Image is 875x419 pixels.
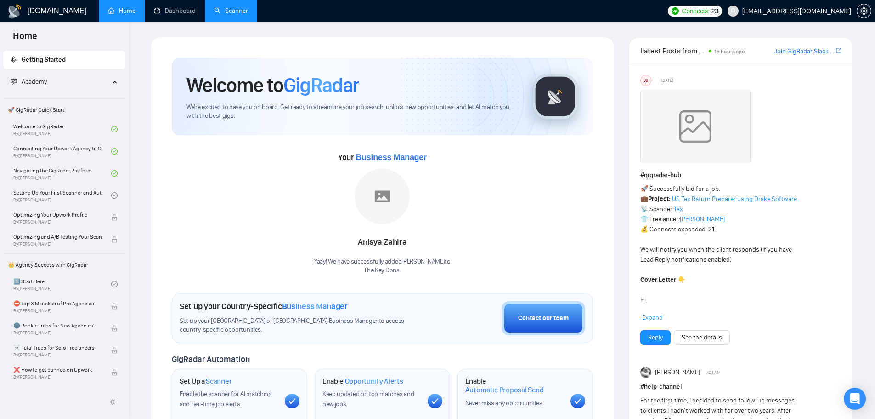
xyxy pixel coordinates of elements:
a: dashboardDashboard [154,7,196,15]
a: Reply [648,333,663,343]
a: Join GigRadar Slack Community [774,46,834,57]
p: The Key Dons . [314,266,451,275]
h1: Set Up a [180,377,231,386]
span: Automatic Proposal Send [465,385,544,395]
span: By [PERSON_NAME] [13,308,102,314]
button: See the details [674,330,730,345]
span: GigRadar Automation [172,354,249,364]
span: lock [111,214,118,221]
span: 🚀 GigRadar Quick Start [4,101,124,119]
span: lock [111,369,118,376]
h1: Enable [322,377,403,386]
span: check-circle [111,126,118,132]
button: Contact our team [502,301,585,335]
h1: # gigradar-hub [640,170,841,180]
span: double-left [109,397,119,407]
strong: Project: [648,195,671,203]
span: Business Manager [282,301,348,311]
a: export [836,46,841,55]
img: logo [7,4,22,19]
a: 1️⃣ Start HereBy[PERSON_NAME] [13,274,111,294]
img: placeholder.png [355,169,410,224]
img: Pavel [640,367,651,378]
span: ☠️ Fatal Traps for Solo Freelancers [13,343,102,352]
h1: Welcome to [186,73,359,98]
div: Yaay! We have successfully added [PERSON_NAME] to [314,258,451,275]
span: lock [111,325,118,332]
span: Keep updated on top matches and new jobs. [322,390,414,408]
span: ❌ How to get banned on Upwork [13,365,102,374]
span: lock [111,303,118,310]
button: setting [857,4,871,18]
h1: # help-channel [640,382,841,392]
span: Academy [11,78,47,86]
span: Scanner [206,377,231,386]
img: gigradar-logo.png [532,74,578,120]
span: Connects: [682,6,709,16]
span: Optimizing Your Upwork Profile [13,210,102,219]
span: By [PERSON_NAME] [13,374,102,380]
span: Enable the scanner for AI matching and real-time job alerts. [180,390,272,408]
span: [PERSON_NAME] [655,367,700,378]
span: rocket [11,56,17,63]
span: Latest Posts from the GigRadar Community [640,45,706,57]
span: check-circle [111,192,118,199]
a: Setting Up Your First Scanner and Auto-BidderBy[PERSON_NAME] [13,185,111,206]
div: Contact our team [518,313,569,323]
img: upwork-logo.png [672,7,679,15]
span: 15 hours ago [714,48,745,55]
span: Set up your [GEOGRAPHIC_DATA] or [GEOGRAPHIC_DATA] Business Manager to access country-specific op... [180,317,423,334]
span: user [730,8,736,14]
a: searchScanner [214,7,248,15]
h1: Enable [465,377,563,395]
button: Reply [640,330,671,345]
span: By [PERSON_NAME] [13,352,102,358]
span: Home [6,29,45,49]
span: check-circle [111,148,118,155]
span: fund-projection-screen [11,78,17,85]
a: See the details [682,333,722,343]
a: Welcome to GigRadarBy[PERSON_NAME] [13,119,111,139]
span: check-circle [111,170,118,177]
span: Expand [642,314,663,321]
a: [PERSON_NAME] [680,215,725,223]
span: [DATE] [661,76,673,85]
span: Business Manager [356,153,426,162]
span: Academy [22,78,47,86]
span: lock [111,347,118,354]
div: Open Intercom Messenger [844,388,866,410]
a: homeHome [108,7,135,15]
span: Getting Started [22,56,66,63]
span: Your [338,152,427,162]
span: By [PERSON_NAME] [13,330,102,336]
span: We're excited to have you on board. Get ready to streamline your job search, unlock new opportuni... [186,103,518,121]
h1: Set up your Country-Specific [180,301,348,311]
img: weqQh+iSagEgQAAAABJRU5ErkJggg== [640,90,751,163]
span: By [PERSON_NAME] [13,219,102,225]
a: Tax [674,205,683,213]
div: US [641,75,651,86]
span: setting [857,7,871,15]
span: check-circle [111,281,118,287]
span: Opportunity Alerts [345,377,403,386]
span: 👑 Agency Success with GigRadar [4,256,124,274]
span: 23 [711,6,718,16]
a: Navigating the GigRadar PlatformBy[PERSON_NAME] [13,163,111,184]
span: export [836,47,841,54]
div: Anisya Zahira [314,235,451,250]
a: setting [857,7,871,15]
span: 🌚 Rookie Traps for New Agencies [13,321,102,330]
span: lock [111,236,118,243]
span: 7:01 AM [706,368,721,377]
span: ⛔ Top 3 Mistakes of Pro Agencies [13,299,102,308]
li: Getting Started [3,51,125,69]
a: Connecting Your Upwork Agency to GigRadarBy[PERSON_NAME] [13,141,111,161]
span: By [PERSON_NAME] [13,241,102,247]
a: US Tax Return Preparer using Drake Software [672,195,797,203]
span: Optimizing and A/B Testing Your Scanner for Better Results [13,232,102,241]
strong: Cover Letter 👇 [640,276,685,284]
span: Never miss any opportunities. [465,399,543,407]
span: GigRadar [283,73,359,98]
